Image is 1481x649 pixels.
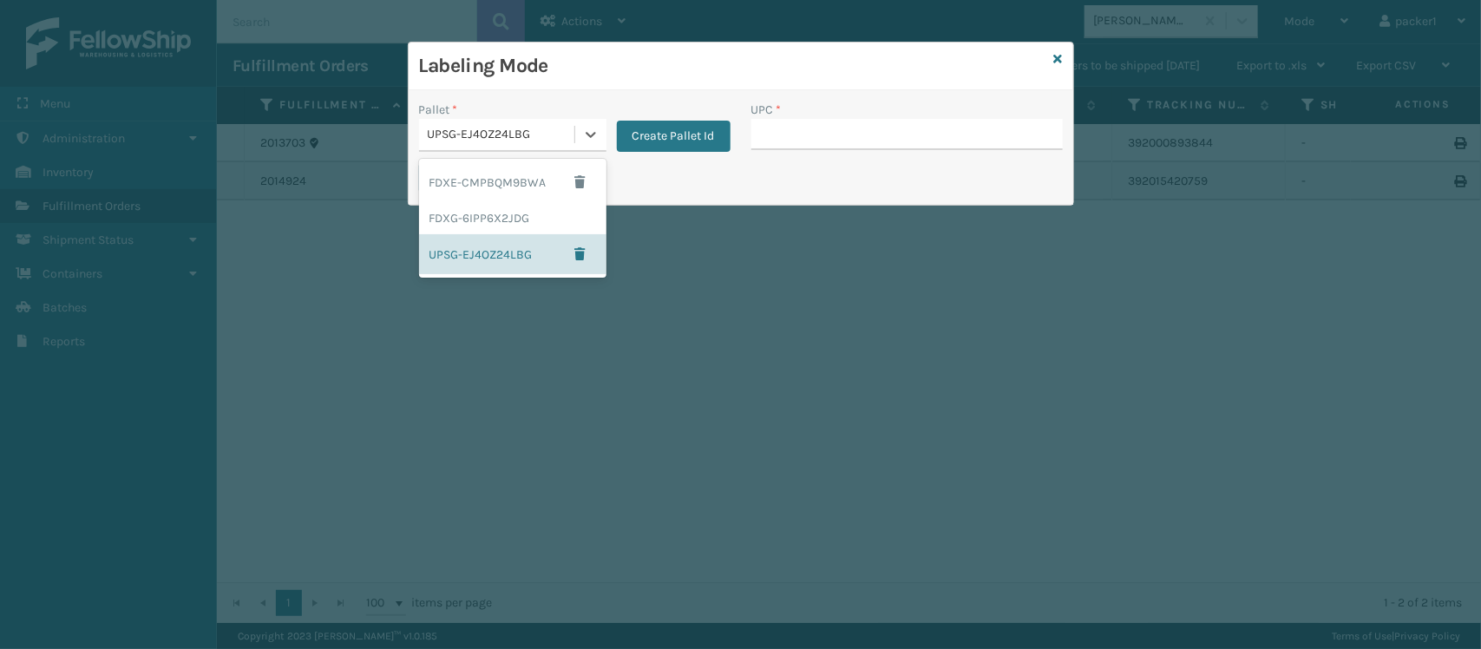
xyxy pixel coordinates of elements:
[419,53,1047,79] h3: Labeling Mode
[617,121,731,152] button: Create Pallet Id
[419,202,606,234] div: FDXG-6IPP6X2JDG
[419,101,458,119] label: Pallet
[419,234,606,274] div: UPSG-EJ4OZ24LBG
[419,162,606,202] div: FDXE-CMPBQM9BWA
[751,101,782,119] label: UPC
[428,126,576,144] div: UPSG-EJ4OZ24LBG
